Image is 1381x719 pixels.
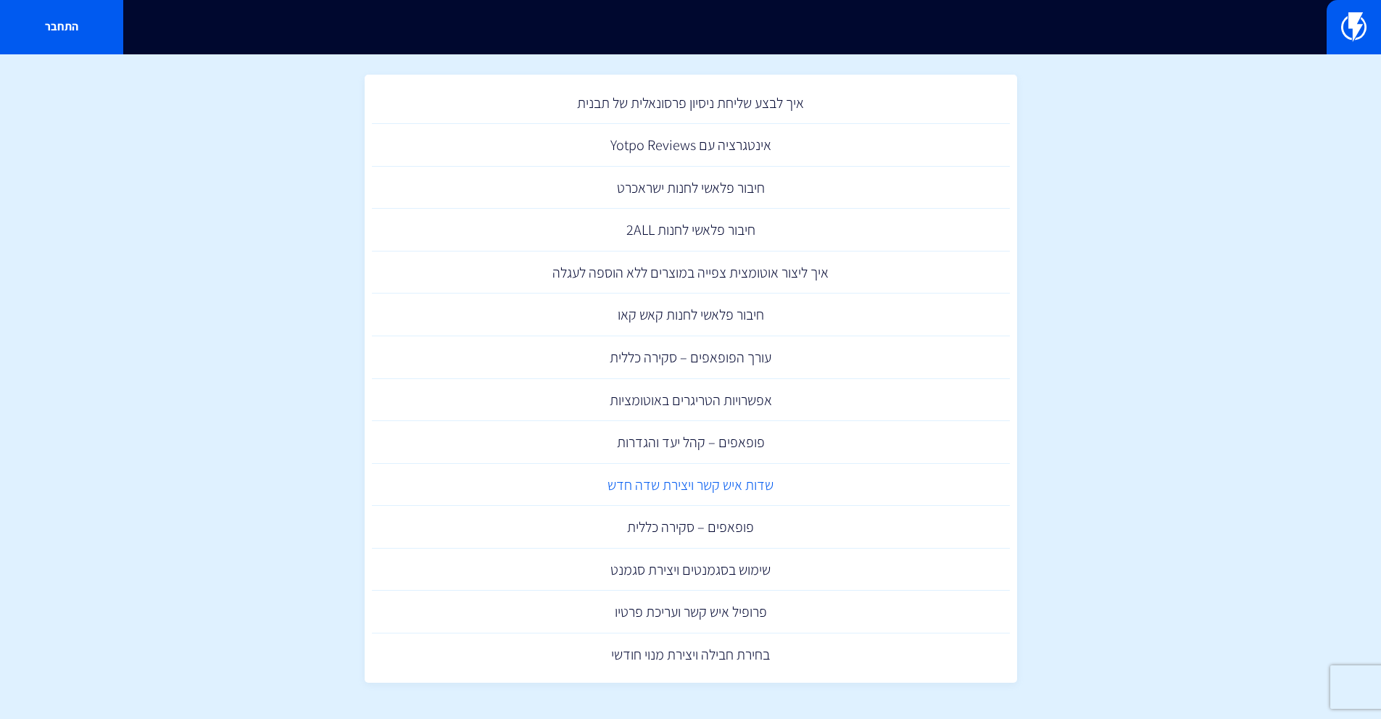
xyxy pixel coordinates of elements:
[372,82,1010,125] a: איך לבצע שליחת ניסיון פרסונאלית של תבנית
[372,591,1010,633] a: פרופיל איש קשר ועריכת פרטיו
[372,506,1010,549] a: פופאפים – סקירה כללית
[372,464,1010,507] a: שדות איש קשר ויצירת שדה חדש
[372,252,1010,294] a: איך ליצור אוטומצית צפייה במוצרים ללא הוספה לעגלה
[372,421,1010,464] a: פופאפים – קהל יעד והגדרות
[372,336,1010,379] a: עורך הפופאפים – סקירה כללית
[372,379,1010,422] a: אפשרויות הטריגרים באוטומציות
[372,167,1010,209] a: חיבור פלאשי לחנות ישראכרט
[372,124,1010,167] a: אינטגרציה עם Yotpo Reviews
[372,209,1010,252] a: חיבור פלאשי לחנות 2ALL
[372,549,1010,591] a: שימוש בסגמנטים ויצירת סגמנט
[372,633,1010,676] a: בחירת חבילה ויצירת מנוי חודשי
[372,294,1010,336] a: חיבור פלאשי לחנות קאש קאו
